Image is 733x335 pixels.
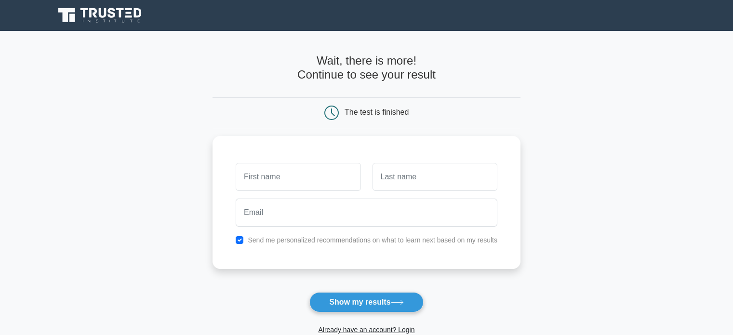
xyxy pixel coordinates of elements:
h4: Wait, there is more! Continue to see your result [213,54,520,82]
a: Already have an account? Login [318,326,414,334]
input: Email [236,199,497,227]
input: First name [236,163,360,191]
label: Send me personalized recommendations on what to learn next based on my results [248,236,497,244]
button: Show my results [309,292,423,312]
div: The test is finished [345,108,409,116]
input: Last name [373,163,497,191]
